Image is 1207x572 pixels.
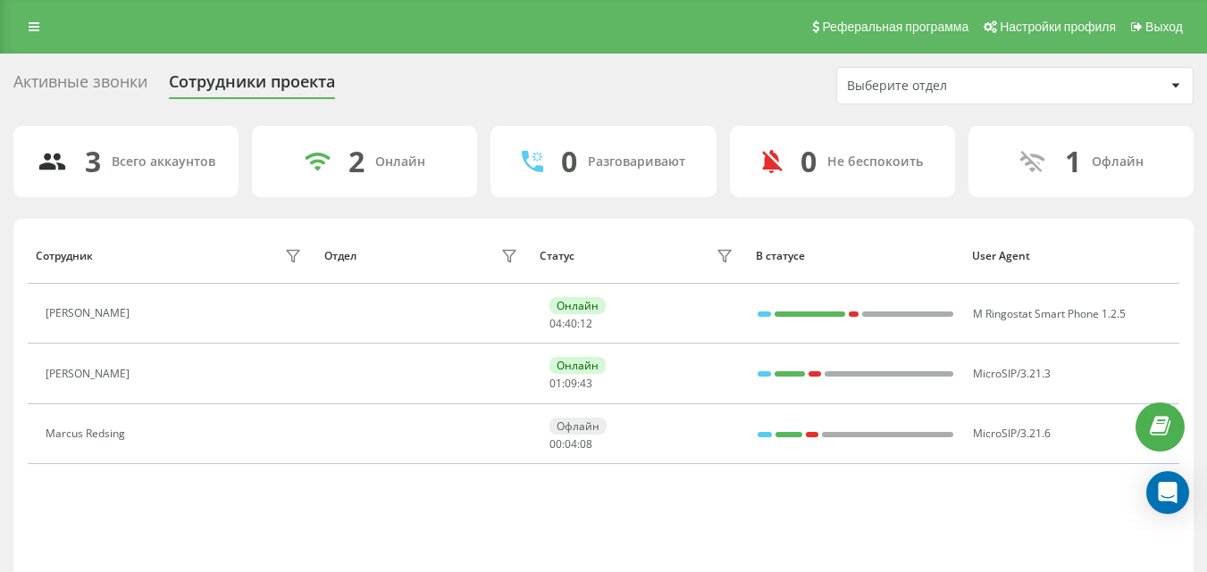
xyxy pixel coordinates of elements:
div: Отдел [324,250,356,262]
span: 09 [565,376,577,391]
div: Сотрудник [36,250,93,262]
div: Open Intercom Messenger [1146,471,1189,514]
span: 01 [549,376,562,391]
span: 08 [580,436,592,452]
span: Выход [1145,20,1183,34]
span: 12 [580,316,592,331]
span: MicroSIP/3.21.3 [973,366,1051,381]
div: 0 [800,145,817,178]
div: 2 [348,145,365,178]
div: В статусе [756,250,955,262]
div: 1 [1065,145,1081,178]
div: Не беспокоить [827,154,923,170]
div: : : [549,318,592,330]
span: Реферальная программа [822,20,968,34]
div: Офлайн [1092,154,1144,170]
span: 00 [549,436,562,452]
div: Онлайн [549,297,606,314]
span: 40 [565,316,577,331]
div: 0 [561,145,577,178]
div: Выберите отдел [847,79,1060,94]
div: Сотрудники проекта [169,72,335,100]
span: 04 [549,316,562,331]
div: 3 [85,145,101,178]
div: User Agent [972,250,1171,262]
span: MicroSIP/3.21.6 [973,426,1051,441]
span: Настройки профиля [1000,20,1116,34]
span: 43 [580,376,592,391]
span: 04 [565,436,577,452]
div: Онлайн [549,357,606,374]
div: : : [549,438,592,451]
div: Онлайн [375,154,425,170]
div: Разговаривают [588,154,685,170]
div: Активные звонки [13,72,147,100]
div: [PERSON_NAME] [46,307,134,319]
span: M Ringostat Smart Phone 1.2.5 [973,306,1126,321]
div: Всего аккаунтов [112,154,215,170]
div: [PERSON_NAME] [46,368,134,380]
div: Marcus Redsing [46,427,130,440]
div: Статус [540,250,574,262]
div: : : [549,377,592,390]
div: Офлайн [549,418,607,435]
